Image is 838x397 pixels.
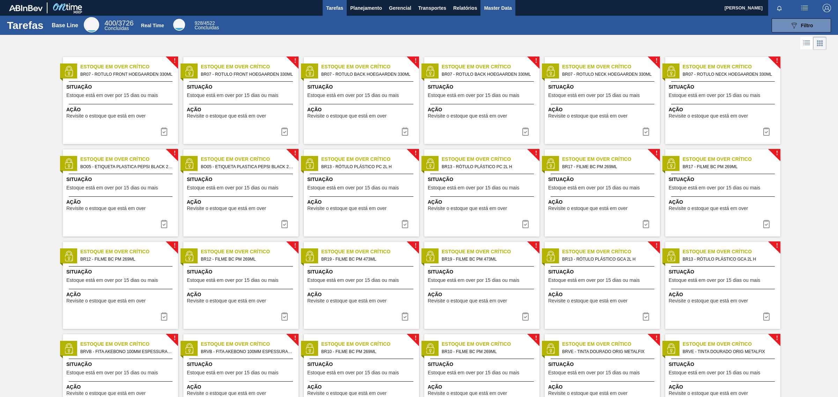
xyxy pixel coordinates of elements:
[642,312,650,321] img: icon-task complete
[666,343,676,354] img: status
[776,243,778,248] span: !
[425,251,435,261] img: status
[321,248,419,255] span: Estoque em Over Crítico
[768,3,791,13] button: Notificações
[304,158,315,169] img: status
[800,37,813,50] div: Visão em Lista
[304,66,315,76] img: status
[307,361,417,368] span: Situação
[184,343,194,354] img: status
[64,158,74,169] img: status
[428,113,507,119] span: Revisite o estoque que está em over
[66,198,176,206] span: Ação
[669,83,779,91] span: Situação
[517,125,534,138] button: icon-task complete
[156,309,172,323] button: icon-task complete
[64,343,74,354] img: status
[517,217,534,231] button: icon-task complete
[307,185,399,190] span: Estoque está em over por 15 dias ou mais
[548,278,640,283] span: Estoque está em over por 15 dias ou mais
[669,291,779,298] span: Ação
[66,176,176,183] span: Situação
[683,63,780,70] span: Estoque em Over Crítico
[425,158,435,169] img: status
[548,83,658,91] span: Situação
[307,113,387,119] span: Revisite o estoque que está em over
[66,83,176,91] span: Situação
[683,255,775,263] span: BR13 - RÓTULO PLÁSTICO GCA 2L H
[280,220,289,228] img: icon-task complete
[294,243,296,248] span: !
[669,391,748,396] span: Revisite o estoque que está em over
[548,268,658,276] span: Situação
[276,125,293,138] div: Completar tarefa: 29693231
[201,70,293,78] span: BR07 - ROTULO FRONT HOEGAARDEN 330ML
[64,251,74,261] img: status
[307,391,387,396] span: Revisite o estoque que está em over
[548,370,640,375] span: Estoque está em over por 15 dias ou mais
[548,383,658,391] span: Ação
[201,340,299,348] span: Estoque em Over Crítico
[638,125,654,138] div: Completar tarefa: 29693233
[174,58,176,63] span: !
[548,361,658,368] span: Situação
[104,20,133,31] div: Base Line
[548,176,658,183] span: Situação
[548,206,627,211] span: Revisite o estoque que está em over
[772,18,831,32] button: Filtro
[307,278,399,283] span: Estoque está em over por 15 dias ou mais
[418,4,446,12] span: Transportes
[66,268,176,276] span: Situação
[187,391,266,396] span: Revisite o estoque que está em over
[428,106,538,113] span: Ação
[307,291,417,298] span: Ação
[823,4,831,12] img: Logout
[64,66,74,76] img: status
[683,348,775,355] span: BRVE - TINTA DOURADO ORIG METALFIX
[84,17,99,32] div: Base Line
[548,113,627,119] span: Revisite o estoque que está em over
[638,125,654,138] button: icon-task complete
[104,25,129,31] span: Concluídas
[801,23,813,28] span: Filtro
[655,336,657,341] span: !
[104,19,133,27] span: / 3726
[80,63,178,70] span: Estoque em Over Crítico
[187,268,297,276] span: Situação
[425,343,435,354] img: status
[187,361,297,368] span: Situação
[442,63,539,70] span: Estoque em Over Crítico
[401,220,409,228] img: icon-task complete
[187,198,297,206] span: Ação
[484,4,512,12] span: Master Data
[562,70,654,78] span: BR07 - ROTULO NECK HOEGAARDEN 330ML
[548,298,627,304] span: Revisite o estoque que está em over
[194,20,203,26] span: 928
[521,312,530,321] img: icon-task complete
[428,298,507,304] span: Revisite o estoque que está em over
[201,63,299,70] span: Estoque em Over Crítico
[414,151,417,156] span: !
[187,176,297,183] span: Situação
[201,248,299,255] span: Estoque em Over Crítico
[562,163,654,171] span: BR17 - FILME BC PM 269ML
[762,312,771,321] img: icon-task complete
[187,83,297,91] span: Situação
[414,243,417,248] span: !
[562,340,660,348] span: Estoque em Over Crítico
[669,278,760,283] span: Estoque está em over por 15 dias ou mais
[307,383,417,391] span: Ação
[414,336,417,341] span: !
[669,176,779,183] span: Situação
[66,361,176,368] span: Situação
[397,125,413,138] button: icon-task complete
[187,185,278,190] span: Estoque está em over por 15 dias ou mais
[80,340,178,348] span: Estoque em Over Crítico
[156,217,172,231] div: Completar tarefa: 29693234
[669,298,748,304] span: Revisite o estoque que está em over
[669,106,779,113] span: Ação
[669,383,779,391] span: Ação
[321,348,413,355] span: BR10 - FILME BC PM 269ML
[776,336,778,341] span: !
[666,66,676,76] img: status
